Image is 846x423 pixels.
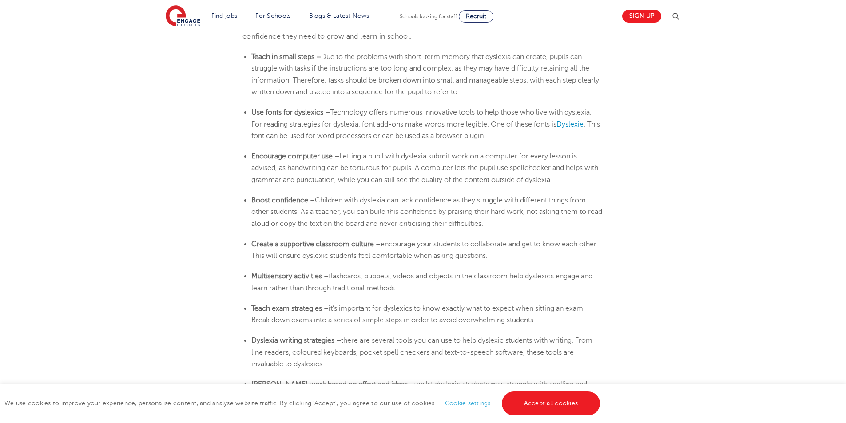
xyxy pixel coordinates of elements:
[334,152,339,160] b: –
[251,240,598,260] span: encourage your students to collaborate and get to know each other. This will ensure dyslexic stud...
[445,400,491,407] a: Cookie settings
[502,391,600,415] a: Accept all cookies
[251,120,600,140] span: . This font can be used for word processors or can be used as a browser plugin
[251,152,333,160] b: Encourage computer use
[251,108,592,128] span: Technology offers numerous innovative tools to help those who live with dyslexia. For reading str...
[255,12,290,19] a: For Schools
[466,13,486,20] span: Recruit
[251,108,330,116] b: Use fonts for dyslexics –
[251,53,321,61] b: Teach in small steps –
[242,9,602,40] span: Dyslexic students can still thrive in a classroom environment with the right support from teacher...
[251,272,329,280] b: Multisensory activities –
[251,152,598,184] span: Letting a pupil with dyslexia submit work on a computer for every lesson is advised, as handwriti...
[556,120,584,128] a: Dyslexie
[4,400,602,407] span: We use cookies to improve your experience, personalise content, and analyse website traffic. By c...
[309,12,369,19] a: Blogs & Latest News
[251,380,592,412] span: whilst dyslexic students may struggle with spelling and grammar, their thinking and creativity de...
[251,336,592,368] span: there are several tools you can use to help dyslexic students with writing. From line readers, co...
[251,196,315,204] b: Boost confidence –
[251,304,329,312] b: Teach exam strategies –
[251,53,599,96] span: Due to the problems with short-term memory that dyslexia can create, pupils can struggle with tas...
[166,5,200,28] img: Engage Education
[211,12,238,19] a: Find jobs
[400,13,457,20] span: Schools looking for staff
[251,196,602,228] span: Children with dyslexia can lack confidence as they struggle with different things from other stud...
[622,10,661,23] a: Sign up
[251,272,592,292] span: flashcards, puppets, videos and objects in the classroom help dyslexics engage and learn rather t...
[251,380,414,388] b: [PERSON_NAME] work based on effort and ideas –
[251,240,381,248] b: Create a supportive classroom culture –
[459,10,493,23] a: Recruit
[251,304,585,324] span: it’s important for dyslexics to know exactly what to expect when sitting an exam. Break down exam...
[251,336,341,344] b: Dyslexia writing strategies –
